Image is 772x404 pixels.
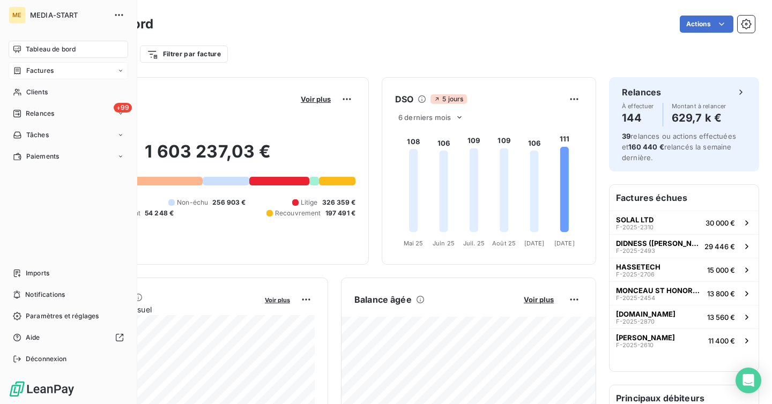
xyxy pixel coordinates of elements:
span: DIDNESS ([PERSON_NAME]) [616,239,700,248]
span: Voir plus [265,296,290,304]
span: MONCEAU ST HONORE AGENCE MATRIMONIALE HAUT DE GAMME [616,286,703,295]
span: Voir plus [301,95,331,103]
span: 29 446 € [704,242,735,251]
span: 160 440 € [628,143,664,151]
span: SOLAL LTD [616,215,654,224]
span: 30 000 € [706,219,735,227]
button: SOLAL LTDF-2025-231030 000 € [610,211,759,234]
span: 13 560 € [707,313,735,321]
span: 326 359 € [322,198,355,207]
button: [PERSON_NAME]F-2025-261011 400 € [610,328,759,352]
a: Aide [9,329,128,346]
tspan: [DATE] [524,240,545,247]
div: ME [9,6,26,24]
h6: Balance âgée [354,293,412,306]
span: F-2025-2610 [616,342,654,348]
span: 197 491 € [325,208,355,218]
span: Voir plus [524,295,554,304]
h2: 1 603 237,03 € [61,141,355,173]
span: Paramètres et réglages [26,311,99,321]
span: Aide [26,333,40,342]
span: F-2025-2870 [616,318,655,325]
span: F-2025-2706 [616,271,655,278]
button: Filtrer par facture [140,46,228,63]
button: Actions [680,16,733,33]
div: Open Intercom Messenger [736,368,761,393]
button: Voir plus [521,295,557,304]
span: F-2025-2310 [616,224,654,230]
tspan: Juil. 25 [463,240,485,247]
span: Montant à relancer [672,103,726,109]
button: Voir plus [262,295,293,304]
h4: 144 [622,109,654,126]
span: Non-échu [177,198,208,207]
h6: DSO [395,93,413,106]
span: 13 800 € [707,289,735,298]
span: 15 000 € [707,266,735,274]
tspan: Juin 25 [433,240,455,247]
span: HASSETECH [616,263,660,271]
span: Tableau de bord [26,44,76,54]
span: Litige [301,198,318,207]
span: Recouvrement [275,208,321,218]
span: Chiffre d'affaires mensuel [61,304,257,315]
button: MONCEAU ST HONORE AGENCE MATRIMONIALE HAUT DE GAMMEF-2025-245413 800 € [610,281,759,305]
tspan: Août 25 [492,240,516,247]
span: Factures [26,66,54,76]
span: Paiements [26,152,59,161]
span: Déconnexion [26,354,67,364]
span: 6 derniers mois [398,113,451,122]
span: 5 jours [430,94,466,104]
button: Voir plus [298,94,334,104]
span: 39 [622,132,630,140]
span: F-2025-2493 [616,248,655,254]
span: Tâches [26,130,49,140]
h4: 629,7 k € [672,109,726,126]
span: 11 400 € [708,336,735,345]
img: Logo LeanPay [9,380,75,398]
span: F-2025-2454 [616,295,655,301]
button: HASSETECHF-2025-270615 000 € [610,258,759,281]
span: Imports [26,268,49,278]
span: Relances [26,109,54,118]
span: +99 [114,103,132,113]
span: Clients [26,87,48,97]
button: [DOMAIN_NAME]F-2025-287013 560 € [610,305,759,328]
span: relances ou actions effectuées et relancés la semaine dernière. [622,132,736,162]
span: Notifications [25,290,65,300]
h6: Relances [622,86,661,99]
button: DIDNESS ([PERSON_NAME])F-2025-249329 446 € [610,234,759,258]
tspan: Mai 25 [404,240,424,247]
h6: Factures échues [610,185,759,211]
span: 256 903 € [212,198,246,207]
tspan: [DATE] [554,240,575,247]
span: [DOMAIN_NAME] [616,310,675,318]
span: À effectuer [622,103,654,109]
span: MEDIA-START [30,11,107,19]
span: [PERSON_NAME] [616,333,675,342]
span: 54 248 € [145,208,174,218]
